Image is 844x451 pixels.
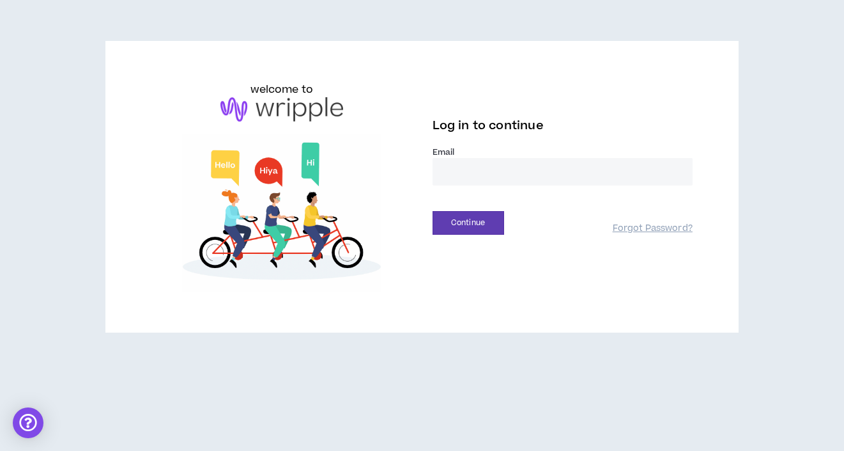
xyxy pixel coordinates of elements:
img: Welcome to Wripple [151,134,411,292]
img: logo-brand.png [220,97,343,122]
a: Forgot Password? [613,223,693,235]
label: Email [433,146,693,158]
div: Open Intercom Messenger [13,407,43,438]
button: Continue [433,211,504,235]
h6: welcome to [250,82,314,97]
span: Log in to continue [433,118,544,134]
